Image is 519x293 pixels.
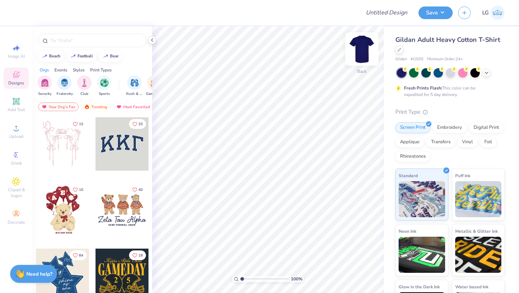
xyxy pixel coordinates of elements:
[38,91,52,97] span: Sorority
[70,250,86,260] button: Like
[138,188,143,192] span: 40
[80,91,88,97] span: Club
[404,85,442,91] strong: Fresh Prints Flash:
[418,6,453,19] button: Save
[455,227,498,235] span: Metallic & Glitter Ink
[50,37,142,44] input: Try "Alpha"
[54,67,67,73] div: Events
[395,56,407,62] span: Gildan
[8,107,25,113] span: Add Text
[138,122,143,126] span: 33
[103,54,108,58] img: trend_line.gif
[70,185,86,194] button: Like
[26,271,52,277] strong: Need help?
[126,75,143,97] button: filter button
[99,51,122,62] button: bear
[411,56,423,62] span: # G500
[291,276,302,282] span: 100 %
[99,91,110,97] span: Sports
[150,79,159,87] img: Game Day Image
[77,75,92,97] div: filter for Club
[480,137,497,148] div: Foil
[61,79,68,87] img: Fraternity Image
[77,54,93,58] div: football
[399,181,445,217] img: Standard
[395,35,500,44] span: Gildan Adult Heavy Cotton T-Shirt
[79,254,83,257] span: 84
[41,79,49,87] img: Sorority Image
[70,119,86,129] button: Like
[79,122,83,126] span: 15
[432,122,467,133] div: Embroidery
[455,181,502,217] img: Puff Ink
[395,151,430,162] div: Rhinestones
[399,227,416,235] span: Neon Ink
[49,54,61,58] div: beach
[395,108,505,116] div: Print Type
[8,80,24,86] span: Designs
[146,75,163,97] div: filter for Game Day
[42,54,48,58] img: trend_line.gif
[455,237,502,273] img: Metallic & Glitter Ink
[77,75,92,97] button: filter button
[399,237,445,273] img: Neon Ink
[116,104,122,109] img: most_fav.gif
[110,54,119,58] div: bear
[41,104,47,109] img: most_fav.gif
[37,75,52,97] div: filter for Sorority
[97,75,111,97] button: filter button
[73,67,85,73] div: Styles
[9,134,23,139] span: Upload
[57,75,73,97] button: filter button
[90,67,112,73] div: Print Types
[427,56,463,62] span: Minimum Order: 24 +
[469,122,504,133] div: Digital Print
[129,185,146,194] button: Like
[482,6,505,20] a: LG
[491,6,505,20] img: Lijo George
[4,187,29,198] span: Clipart & logos
[395,122,430,133] div: Screen Print
[11,160,22,166] span: Greek
[37,75,52,97] button: filter button
[81,102,111,111] div: Trending
[455,172,470,179] span: Puff Ink
[146,75,163,97] button: filter button
[395,137,424,148] div: Applique
[126,91,143,97] span: Rush & Bid
[80,79,88,87] img: Club Image
[84,104,90,109] img: trending.gif
[129,119,146,129] button: Like
[97,75,111,97] div: filter for Sports
[57,91,73,97] span: Fraternity
[399,283,440,290] span: Glow in the Dark Ink
[347,35,376,64] img: Back
[126,75,143,97] div: filter for Rush & Bid
[399,172,418,179] span: Standard
[79,188,83,192] span: 10
[113,102,154,111] div: Most Favorited
[482,9,489,17] span: LG
[138,254,143,257] span: 18
[38,51,64,62] button: beach
[70,54,76,58] img: trend_line.gif
[426,137,455,148] div: Transfers
[40,67,49,73] div: Orgs
[8,53,25,59] span: Image AI
[455,283,488,290] span: Water based Ink
[130,79,139,87] img: Rush & Bid Image
[404,85,493,98] div: This color can be expedited for 5 day delivery.
[360,5,413,20] input: Untitled Design
[100,79,108,87] img: Sports Image
[57,75,73,97] div: filter for Fraternity
[357,68,367,75] div: Back
[457,137,478,148] div: Vinyl
[8,219,25,225] span: Decorate
[146,91,163,97] span: Game Day
[38,102,79,111] div: Your Org's Fav
[129,250,146,260] button: Like
[66,51,96,62] button: football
